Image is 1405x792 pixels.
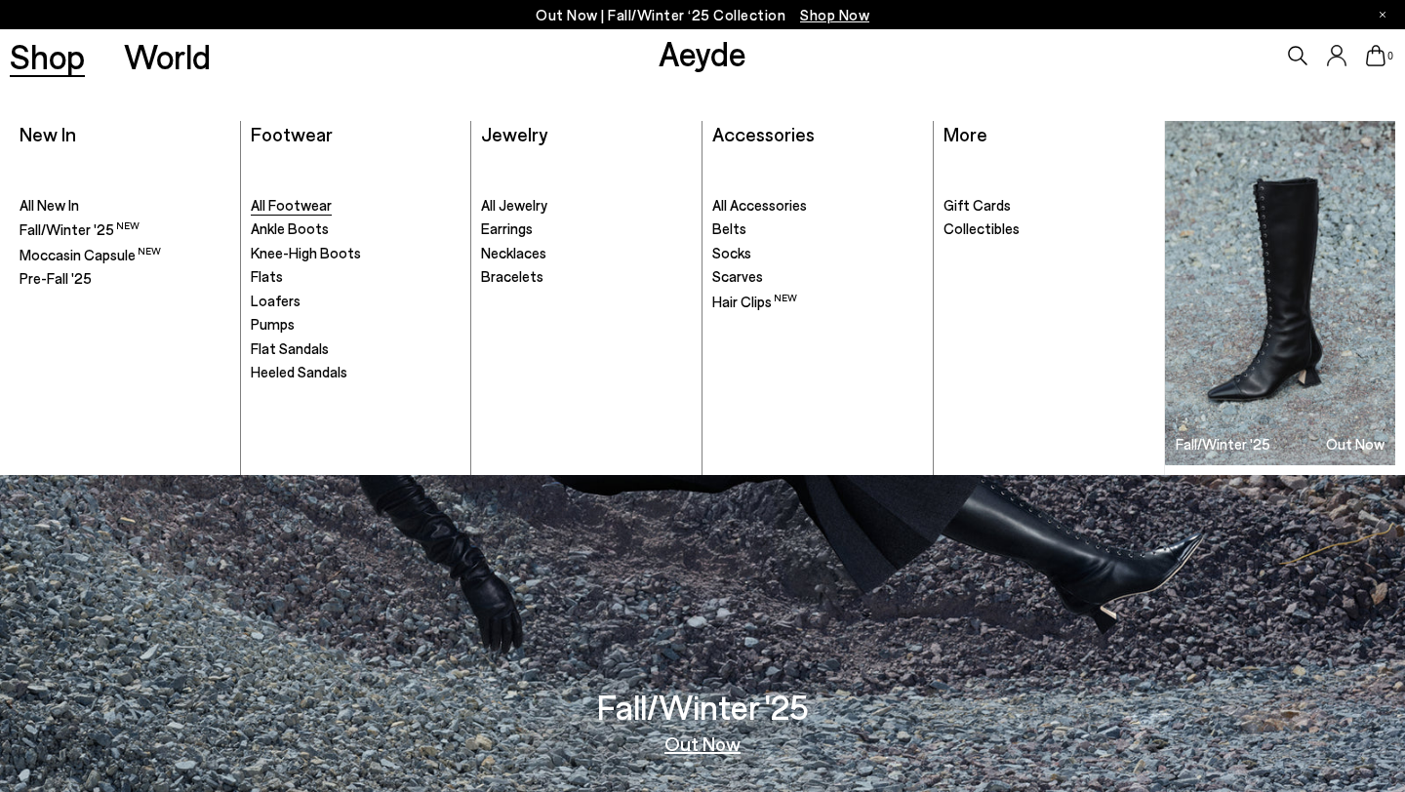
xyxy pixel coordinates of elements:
span: All New In [20,196,79,214]
a: Aeyde [659,32,746,73]
span: Loafers [251,292,301,309]
a: Loafers [251,292,462,311]
a: Scarves [712,267,923,287]
a: Footwear [251,122,333,145]
img: Group_1295_900x.jpg [1165,121,1395,465]
a: Fall/Winter '25 [20,219,230,240]
span: Scarves [712,267,763,285]
a: Flat Sandals [251,339,462,359]
a: All Jewelry [481,196,692,216]
a: Collectibles [943,219,1155,239]
span: 0 [1385,51,1395,61]
a: Moccasin Capsule [20,245,230,265]
a: 0 [1366,45,1385,66]
span: Flat Sandals [251,339,329,357]
span: All Footwear [251,196,332,214]
span: Navigate to /collections/new-in [800,6,869,23]
span: Flats [251,267,283,285]
span: Hair Clips [712,293,797,310]
a: Jewelry [481,122,547,145]
a: Knee-High Boots [251,244,462,263]
a: Flats [251,267,462,287]
a: Socks [712,244,923,263]
span: Necklaces [481,244,546,261]
span: Pumps [251,315,295,333]
a: All New In [20,196,230,216]
span: Heeled Sandals [251,363,347,380]
a: New In [20,122,76,145]
a: All Footwear [251,196,462,216]
a: Fall/Winter '25 Out Now [1165,121,1395,465]
a: Belts [712,219,923,239]
span: Knee-High Boots [251,244,361,261]
h3: Out Now [1326,437,1385,452]
span: Moccasin Capsule [20,246,161,263]
span: Fall/Winter '25 [20,220,140,238]
a: Pre-Fall '25 [20,269,230,289]
span: Collectibles [943,219,1020,237]
a: All Accessories [712,196,923,216]
a: More [943,122,987,145]
a: Heeled Sandals [251,363,462,382]
a: Ankle Boots [251,219,462,239]
a: World [124,39,211,73]
span: Socks [712,244,751,261]
a: Shop [10,39,85,73]
span: Bracelets [481,267,543,285]
span: All Accessories [712,196,807,214]
a: Earrings [481,219,692,239]
h3: Fall/Winter '25 [1176,437,1270,452]
p: Out Now | Fall/Winter ‘25 Collection [536,3,869,27]
span: Ankle Boots [251,219,329,237]
span: Belts [712,219,746,237]
a: Pumps [251,315,462,335]
a: Out Now [664,733,741,753]
span: Pre-Fall '25 [20,269,92,287]
a: Bracelets [481,267,692,287]
a: Gift Cards [943,196,1155,216]
a: Accessories [712,122,815,145]
a: Hair Clips [712,292,923,312]
span: Gift Cards [943,196,1011,214]
h3: Fall/Winter '25 [597,690,809,724]
span: Earrings [481,219,533,237]
a: Necklaces [481,244,692,263]
span: All Jewelry [481,196,547,214]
